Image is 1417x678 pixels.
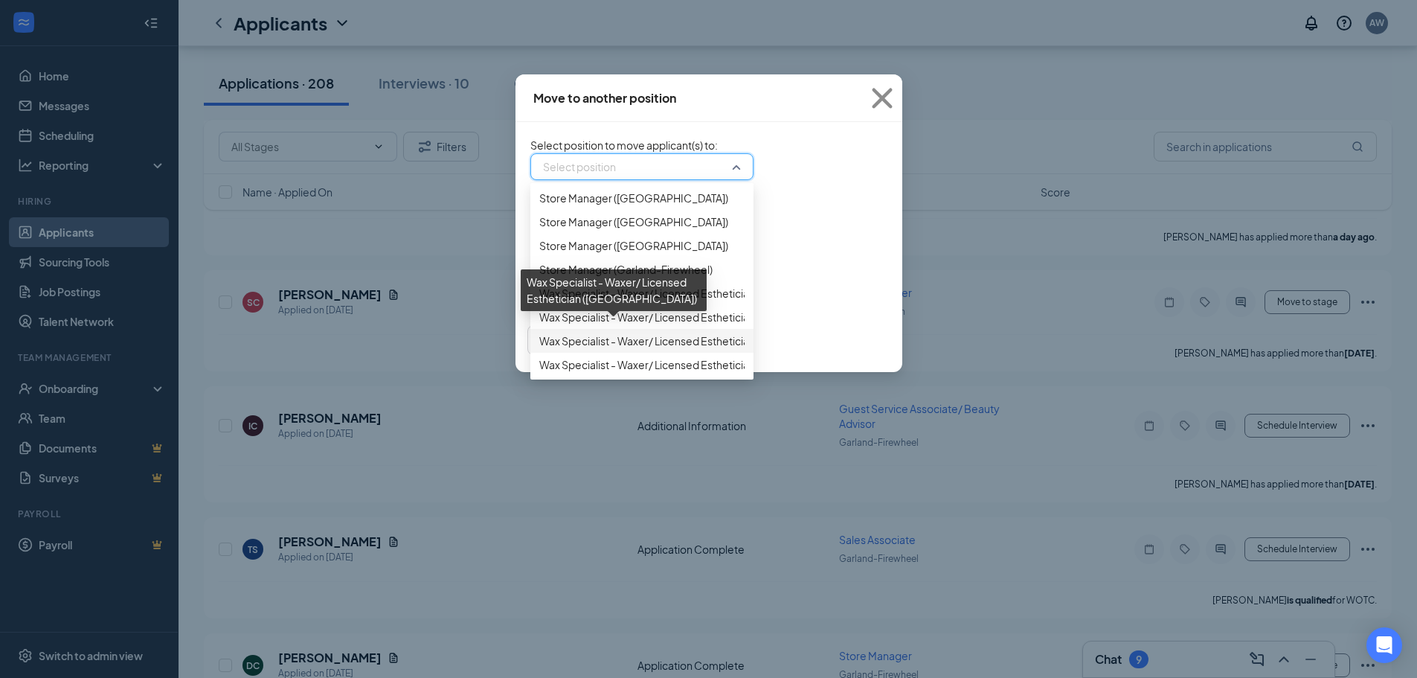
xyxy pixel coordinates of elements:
span: Wax Specialist - Waxer/ Licensed Esthetician ([GEOGRAPHIC_DATA]-Pavillion) [539,309,915,325]
span: Store Manager (Garland-Firewheel) [539,261,713,278]
span: Wax Specialist - Waxer/ Licensed Esthetician (Dallas-[GEOGRAPHIC_DATA]) [539,285,905,301]
div: Move to another position [533,90,676,106]
span: Store Manager ([GEOGRAPHIC_DATA]) [539,214,728,230]
button: Close [862,74,902,122]
span: Wax Specialist - Waxer/ Licensed Esthetician (Garland-Firewheel) [539,356,855,373]
span: Select position to move applicant(s) to : [530,138,718,152]
div: Wax Specialist - Waxer/ Licensed Esthetician ([GEOGRAPHIC_DATA]) [521,269,707,311]
div: Open Intercom Messenger [1366,627,1402,663]
span: Store Manager ([GEOGRAPHIC_DATA]) [539,237,728,254]
span: Wax Specialist - Waxer/ Licensed Esthetician ([GEOGRAPHIC_DATA]) [539,333,871,349]
svg: Cross [862,78,902,118]
button: Cancel [527,325,602,355]
span: Store Manager ([GEOGRAPHIC_DATA]) [539,190,728,206]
